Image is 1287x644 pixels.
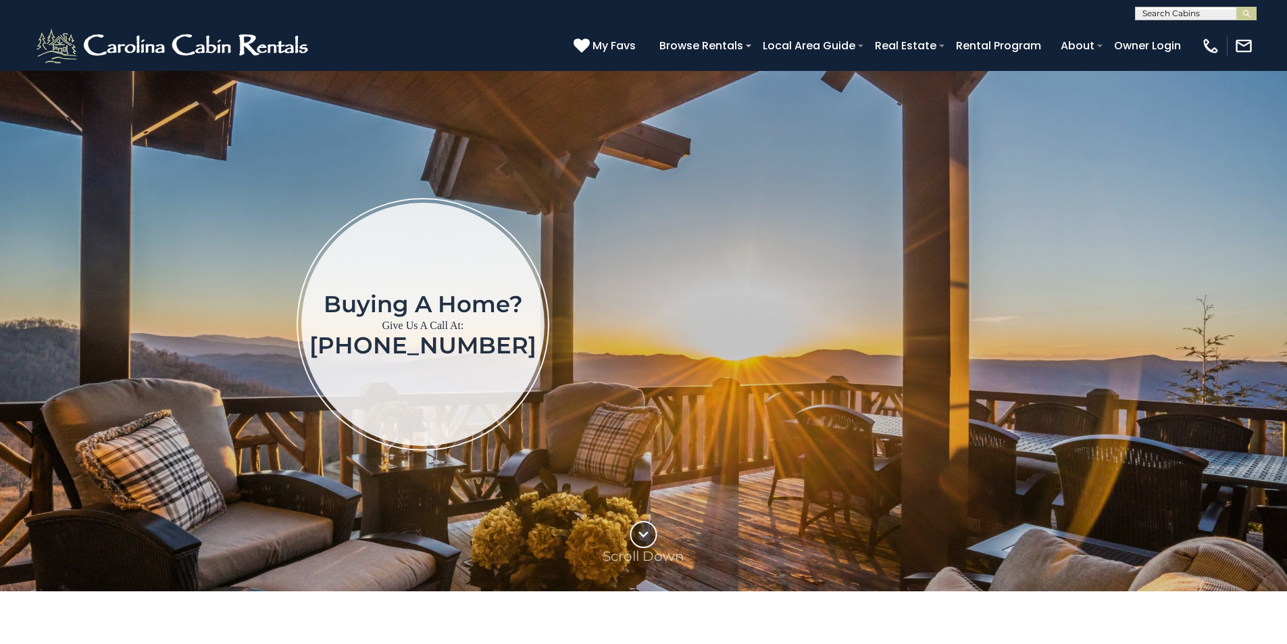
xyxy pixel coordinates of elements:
img: phone-regular-white.png [1201,36,1220,55]
a: Rental Program [949,34,1048,57]
span: My Favs [592,37,636,54]
img: White-1-2.png [34,26,314,66]
a: About [1054,34,1101,57]
a: Browse Rentals [653,34,750,57]
h1: Buying a home? [309,292,536,316]
a: My Favs [574,37,639,55]
a: Owner Login [1107,34,1188,57]
a: Real Estate [868,34,943,57]
p: Give Us A Call At: [309,316,536,335]
iframe: New Contact Form [767,142,1208,506]
img: mail-regular-white.png [1234,36,1253,55]
p: Scroll Down [603,548,684,564]
a: [PHONE_NUMBER] [309,331,536,360]
a: Local Area Guide [756,34,862,57]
